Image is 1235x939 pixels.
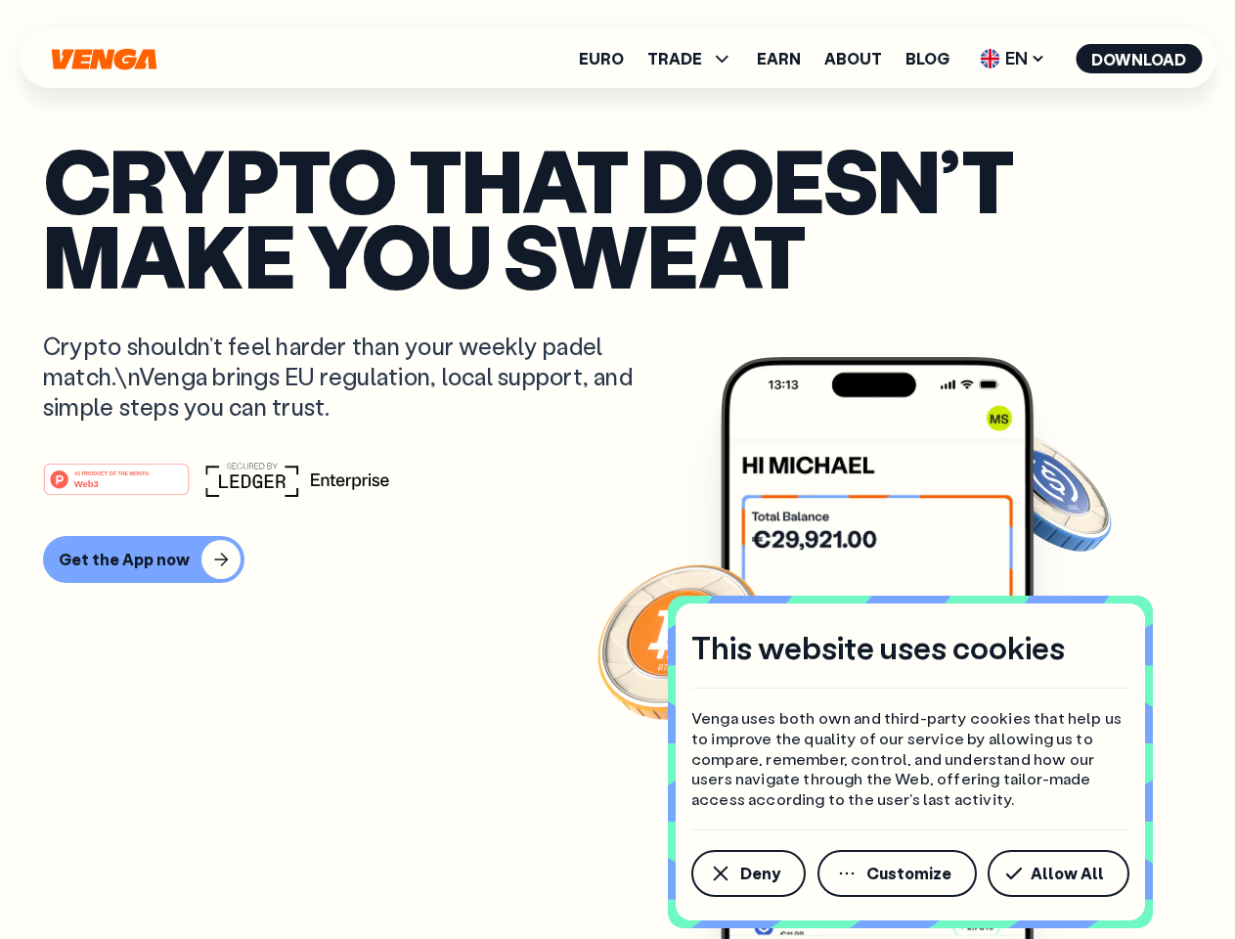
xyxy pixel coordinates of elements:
button: Get the App now [43,536,244,583]
button: Allow All [988,850,1129,897]
p: Crypto shouldn’t feel harder than your weekly padel match.\nVenga brings EU regulation, local sup... [43,331,661,423]
span: EN [973,43,1052,74]
p: Venga uses both own and third-party cookies that help us to improve the quality of our service by... [691,708,1129,810]
img: flag-uk [980,49,999,68]
span: Customize [866,866,951,881]
div: Get the App now [59,550,190,569]
a: #1 PRODUCT OF THE MONTHWeb3 [43,474,190,500]
p: Crypto that doesn’t make you sweat [43,142,1192,291]
a: Get the App now [43,536,1192,583]
button: Download [1076,44,1202,73]
button: Customize [817,850,977,897]
span: Deny [740,866,780,881]
tspan: Web3 [74,477,99,488]
button: Deny [691,850,806,897]
img: USDC coin [975,421,1116,561]
h4: This website uses cookies [691,627,1065,668]
a: Euro [579,51,624,67]
img: Bitcoin [594,553,770,729]
span: TRADE [647,51,702,67]
a: About [824,51,882,67]
tspan: #1 PRODUCT OF THE MONTH [74,469,149,475]
span: TRADE [647,47,733,70]
a: Earn [757,51,801,67]
span: Allow All [1031,866,1104,881]
svg: Home [49,48,158,70]
a: Blog [905,51,949,67]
